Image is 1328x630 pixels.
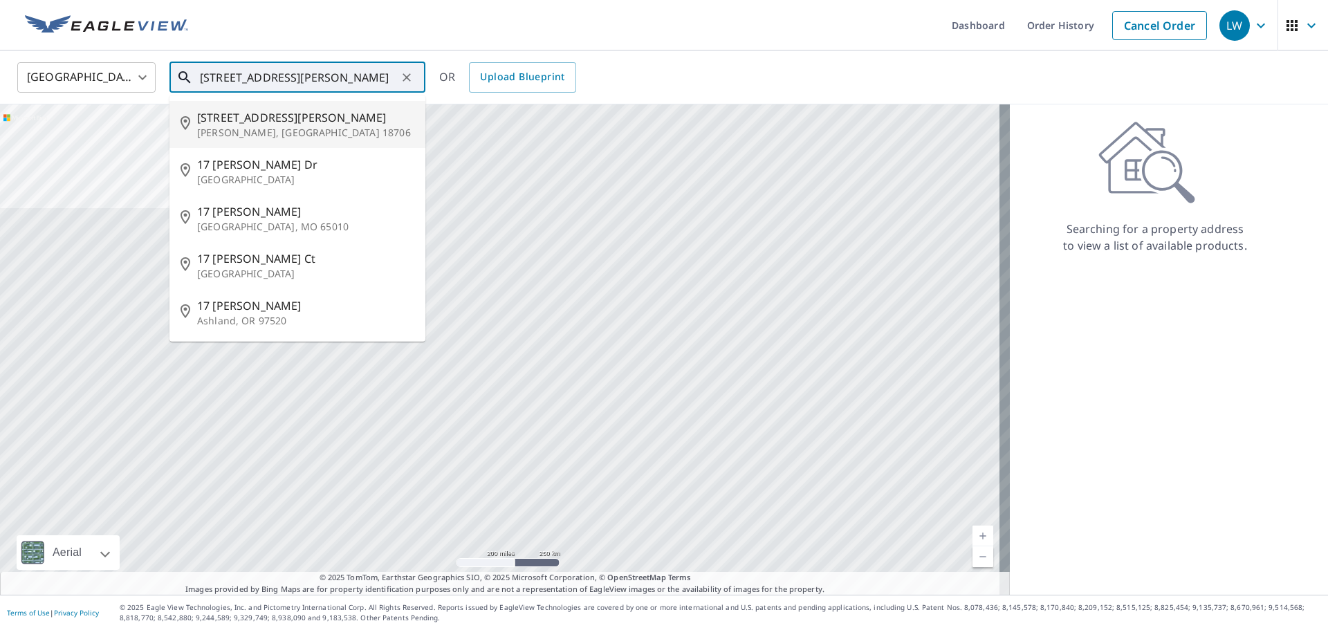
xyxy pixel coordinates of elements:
p: | [7,609,99,617]
p: [GEOGRAPHIC_DATA] [197,267,414,281]
p: Searching for a property address to view a list of available products. [1062,221,1248,254]
a: Cancel Order [1112,11,1207,40]
p: Ashland, OR 97520 [197,314,414,328]
img: EV Logo [25,15,188,36]
span: © 2025 TomTom, Earthstar Geographics SIO, © 2025 Microsoft Corporation, © [320,572,691,584]
span: 17 [PERSON_NAME] [197,203,414,220]
div: [GEOGRAPHIC_DATA] [17,58,156,97]
a: Terms of Use [7,608,50,618]
a: Privacy Policy [54,608,99,618]
div: Aerial [48,535,86,570]
div: OR [439,62,576,93]
p: [GEOGRAPHIC_DATA] [197,173,414,187]
span: 17 [PERSON_NAME] [197,297,414,314]
a: Terms [668,572,691,582]
p: [GEOGRAPHIC_DATA], MO 65010 [197,220,414,234]
input: Search by address or latitude-longitude [200,58,397,97]
div: LW [1219,10,1250,41]
p: © 2025 Eagle View Technologies, Inc. and Pictometry International Corp. All Rights Reserved. Repo... [120,602,1321,623]
span: 17 [PERSON_NAME] Dr [197,156,414,173]
div: Aerial [17,535,120,570]
button: Clear [397,68,416,87]
span: Upload Blueprint [480,68,564,86]
p: [PERSON_NAME], [GEOGRAPHIC_DATA] 18706 [197,126,414,140]
span: [STREET_ADDRESS][PERSON_NAME] [197,109,414,126]
a: Current Level 5, Zoom Out [972,546,993,567]
a: Current Level 5, Zoom In [972,526,993,546]
span: 17 [PERSON_NAME] Ct [197,250,414,267]
a: Upload Blueprint [469,62,575,93]
a: OpenStreetMap [607,572,665,582]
